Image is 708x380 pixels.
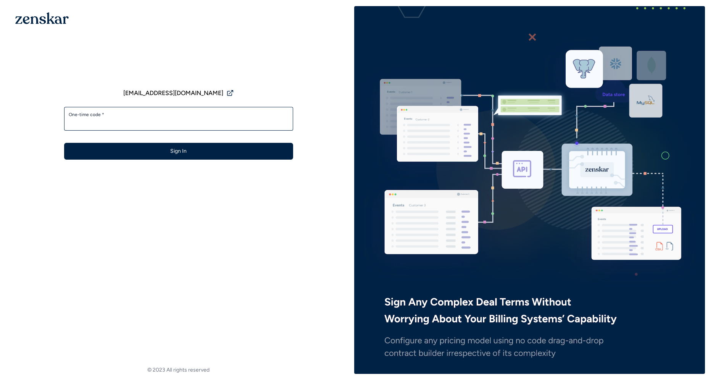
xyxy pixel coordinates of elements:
button: Sign In [64,143,293,160]
label: One-time code * [69,112,289,118]
span: [EMAIL_ADDRESS][DOMAIN_NAME] [123,89,223,98]
img: 1OGAJ2xQqyY4LXKgY66KYq0eOWRCkrZdAb3gUhuVAqdWPZE9SRJmCz+oDMSn4zDLXe31Ii730ItAGKgCKgCCgCikA4Av8PJUP... [15,12,69,24]
footer: © 2023 All rights reserved [3,366,354,374]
